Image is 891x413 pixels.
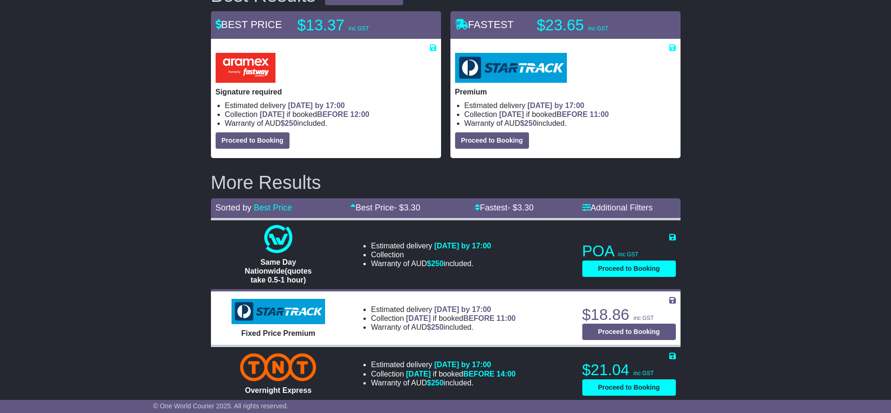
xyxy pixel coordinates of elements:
span: 250 [524,119,537,127]
span: if booked [260,110,369,118]
h2: More Results [211,172,681,193]
span: if booked [499,110,608,118]
span: [DATE] by 17:00 [528,101,585,109]
span: 11:00 [497,314,516,322]
span: [DATE] by 17:00 [288,101,345,109]
span: [DATE] [406,314,431,322]
a: Fastest- $3.30 [475,203,534,212]
span: 3.30 [517,203,534,212]
img: TNT Domestic: Overnight Express [240,353,316,381]
a: Best Price- $3.30 [350,203,420,212]
span: 12:00 [350,110,369,118]
li: Collection [225,110,436,119]
p: $21.04 [582,361,676,379]
span: Sorted by [216,203,252,212]
span: FASTEST [455,19,514,30]
span: [DATE] [406,370,431,378]
li: Warranty of AUD included. [371,378,515,387]
p: $18.86 [582,305,676,324]
span: © One World Courier 2025. All rights reserved. [153,402,289,410]
li: Collection [371,370,515,378]
span: $ [520,119,537,127]
li: Estimated delivery [371,305,515,314]
span: BEFORE [317,110,348,118]
p: Signature required [216,87,436,96]
p: POA [582,242,676,261]
span: 250 [285,119,297,127]
button: Proceed to Booking [582,324,676,340]
span: 14:00 [497,370,516,378]
span: BEFORE [463,314,494,322]
li: Collection [371,314,515,323]
span: [DATE] by 17:00 [434,305,491,313]
span: Fixed Price Premium [241,329,315,337]
a: Additional Filters [582,203,653,212]
img: StarTrack: Premium [455,53,567,83]
span: - $ [507,203,534,212]
span: inc GST [349,25,369,32]
span: if booked [406,370,515,378]
span: inc GST [588,25,608,32]
span: Same Day Nationwide(quotes take 0.5-1 hour) [245,258,311,284]
img: Aramex: Signature required [216,53,275,83]
span: [DATE] by 17:00 [434,361,491,369]
img: One World Courier: Same Day Nationwide(quotes take 0.5-1 hour) [264,225,292,253]
button: Proceed to Booking [582,261,676,277]
li: Warranty of AUD included. [225,119,436,128]
span: Overnight Express [245,386,311,394]
span: [DATE] [499,110,524,118]
li: Estimated delivery [464,101,676,110]
button: Proceed to Booking [216,132,290,149]
li: Warranty of AUD included. [371,259,491,268]
span: 250 [431,323,444,331]
button: Proceed to Booking [455,132,529,149]
li: Estimated delivery [371,241,491,250]
li: Warranty of AUD included. [371,323,515,332]
span: $ [281,119,297,127]
li: Warranty of AUD included. [464,119,676,128]
img: StarTrack: Fixed Price Premium [232,299,325,324]
span: $ [427,379,444,387]
span: 250 [431,379,444,387]
span: $ [427,260,444,268]
a: Best Price [254,203,292,212]
li: Collection [464,110,676,119]
button: Proceed to Booking [582,379,676,396]
span: 11:00 [590,110,609,118]
span: - $ [394,203,420,212]
span: BEFORE [463,370,494,378]
span: [DATE] [260,110,284,118]
span: 3.30 [404,203,420,212]
li: Collection [371,250,491,259]
li: Estimated delivery [225,101,436,110]
p: Premium [455,87,676,96]
span: 250 [431,260,444,268]
span: inc GST [618,251,638,258]
p: $13.37 [297,16,414,35]
span: $ [427,323,444,331]
span: inc GST [634,370,654,377]
span: [DATE] by 17:00 [434,242,491,250]
span: BEST PRICE [216,19,282,30]
p: $23.65 [537,16,654,35]
span: inc GST [634,315,654,321]
span: BEFORE [557,110,588,118]
li: Estimated delivery [371,360,515,369]
span: if booked [406,314,515,322]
